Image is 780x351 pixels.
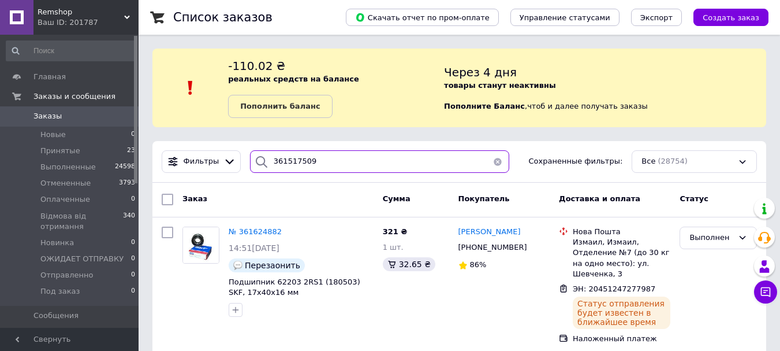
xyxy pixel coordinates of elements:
[559,194,640,203] span: Доставка и оплата
[658,157,688,165] span: (28754)
[703,13,759,22] span: Создать заказ
[131,254,135,264] span: 0
[641,156,655,167] span: Все
[458,194,510,203] span: Покупатель
[183,227,219,263] img: Фото товару
[40,254,124,264] span: ОЖИДАЕТ ОТПРАВКУ
[38,7,124,17] span: Remshop
[444,58,766,118] div: , чтоб и далее получать заказы
[573,297,670,329] div: Статус отправления будет известен в ближайшее время
[40,162,96,172] span: Выполненные
[115,162,135,172] span: 24598
[229,227,282,236] a: № 361624882
[573,334,670,344] div: Наложенный платеж
[754,280,777,304] button: Чат с покупателем
[228,75,359,83] b: реальных средств на балансе
[631,9,682,26] button: Экспорт
[245,261,300,270] span: Перезаонить
[123,211,135,232] span: 340
[40,130,66,140] span: Новые
[40,178,91,189] span: Отмененные
[182,227,219,264] a: Фото товару
[520,13,610,22] span: Управление статусами
[510,9,619,26] button: Управление статусами
[444,81,556,90] b: товары станут неактивны
[682,13,768,21] a: Создать заказ
[40,270,93,280] span: Отправленно
[40,238,74,248] span: Новинка
[33,111,62,121] span: Заказы
[182,79,199,97] img: :exclamation:
[444,102,525,110] b: Пополните Баланс
[233,261,242,270] img: :speech_balloon:
[680,194,708,203] span: Статус
[458,243,527,252] span: [PHONE_NUMBER]
[573,237,670,279] div: Измаил, Измаил, Отделение №7 (до 30 кг на одно место): ул. Шевченка, 3
[458,227,521,236] span: [PERSON_NAME]
[182,194,207,203] span: Заказ
[573,285,655,293] span: ЭН: 20451247277987
[33,91,115,102] span: Заказы и сообщения
[40,286,80,297] span: Под заказ
[131,286,135,297] span: 0
[33,311,79,321] span: Сообщения
[229,278,360,297] a: Подшипник 62203 2RS1 (180503) SKF, 17x40x16 мм
[689,232,733,244] div: Выполнен
[470,260,487,269] span: 86%
[250,150,509,173] input: Поиск по номеру заказа, ФИО покупателя, номеру телефона, Email, номеру накладной
[40,146,80,156] span: Принятые
[40,194,90,205] span: Оплаченные
[38,17,139,28] div: Ваш ID: 201787
[173,10,273,24] h1: Список заказов
[573,227,670,237] div: Нова Пошта
[229,243,279,253] span: 14:51[DATE]
[127,146,135,156] span: 23
[693,9,768,26] button: Создать заказ
[346,9,499,26] button: Скачать отчет по пром-оплате
[355,12,490,23] span: Скачать отчет по пром-оплате
[458,227,521,238] a: [PERSON_NAME]
[131,270,135,280] span: 0
[383,243,404,252] span: 1 шт.
[640,13,673,22] span: Экспорт
[383,194,410,203] span: Сумма
[240,102,320,110] b: Пополнить баланс
[119,178,135,189] span: 3793
[184,156,219,167] span: Фильтры
[131,130,135,140] span: 0
[131,238,135,248] span: 0
[383,227,408,236] span: 321 ₴
[131,194,135,205] span: 0
[40,211,123,232] span: Відмова від отримання
[33,72,66,82] span: Главная
[383,257,435,271] div: 32.65 ₴
[228,59,285,73] span: -110.02 ₴
[444,65,517,79] span: Через 4 дня
[529,156,623,167] span: Сохраненные фильтры:
[6,40,136,61] input: Поиск
[228,95,332,118] a: Пополнить баланс
[486,150,509,173] button: Очистить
